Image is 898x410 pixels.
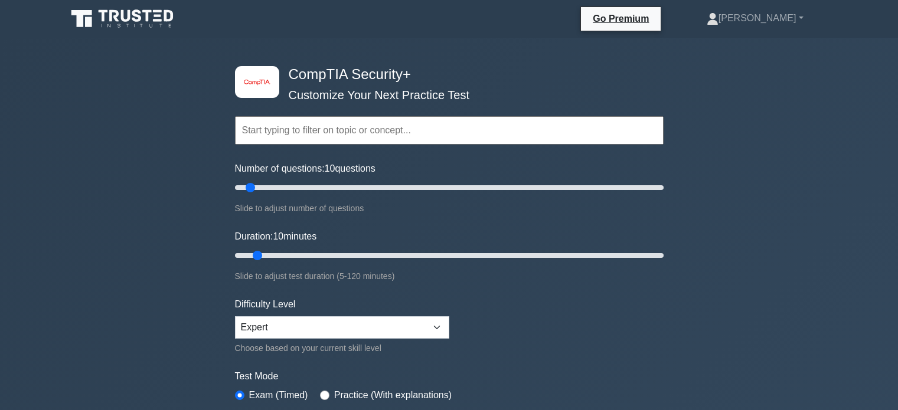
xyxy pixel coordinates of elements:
[249,388,308,402] label: Exam (Timed)
[235,201,664,215] div: Slide to adjust number of questions
[586,11,656,26] a: Go Premium
[325,163,335,173] span: 10
[235,269,664,283] div: Slide to adjust test duration (5-120 minutes)
[334,388,452,402] label: Practice (With explanations)
[235,341,449,355] div: Choose based on your current skill level
[235,116,664,145] input: Start typing to filter on topic or concept...
[235,162,375,176] label: Number of questions: questions
[235,297,296,311] label: Difficulty Level
[273,231,283,241] span: 10
[235,229,317,244] label: Duration: minutes
[284,66,606,83] h4: CompTIA Security+
[678,6,832,30] a: [PERSON_NAME]
[235,369,664,383] label: Test Mode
